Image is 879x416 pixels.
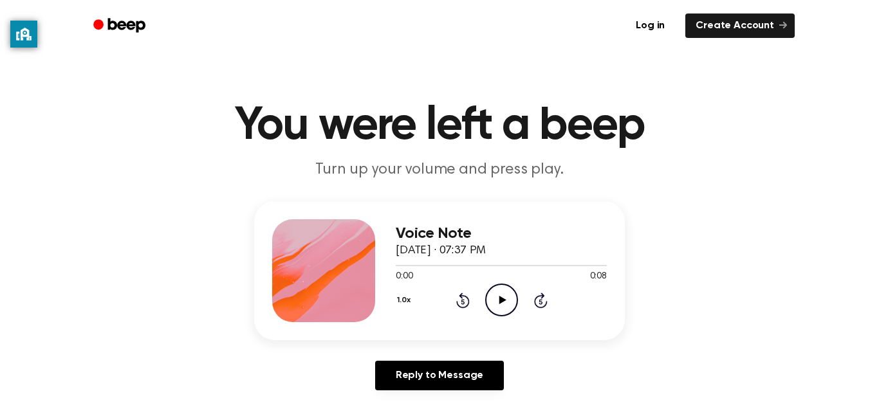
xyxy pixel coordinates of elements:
[84,14,157,39] a: Beep
[623,11,678,41] a: Log in
[396,245,486,257] span: [DATE] · 07:37 PM
[396,225,607,242] h3: Voice Note
[396,289,415,311] button: 1.0x
[685,14,795,38] a: Create Account
[110,103,769,149] h1: You were left a beep
[590,270,607,284] span: 0:08
[396,270,412,284] span: 0:00
[10,21,37,48] button: privacy banner
[375,361,504,390] a: Reply to Message
[192,159,687,181] p: Turn up your volume and press play.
